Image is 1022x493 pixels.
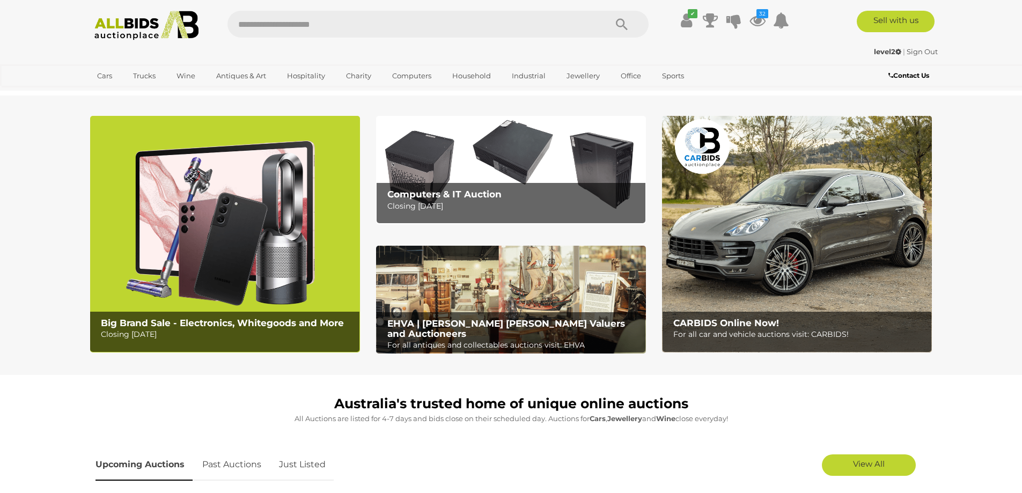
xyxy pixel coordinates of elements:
[903,47,905,56] span: |
[655,67,691,85] a: Sports
[90,85,180,102] a: [GEOGRAPHIC_DATA]
[101,318,344,328] b: Big Brand Sale - Electronics, Whitegoods and More
[271,449,334,481] a: Just Listed
[749,11,766,30] a: 32
[376,116,646,224] img: Computers & IT Auction
[376,116,646,224] a: Computers & IT Auction Computers & IT Auction Closing [DATE]
[170,67,202,85] a: Wine
[387,189,502,200] b: Computers & IT Auction
[614,67,648,85] a: Office
[662,116,932,352] img: CARBIDS Online Now!
[673,328,926,341] p: For all car and vehicle auctions visit: CARBIDS!
[560,67,607,85] a: Jewellery
[505,67,553,85] a: Industrial
[101,328,354,341] p: Closing [DATE]
[90,116,360,352] a: Big Brand Sale - Electronics, Whitegoods and More Big Brand Sale - Electronics, Whitegoods and Mo...
[376,246,646,354] a: EHVA | Evans Hastings Valuers and Auctioneers EHVA | [PERSON_NAME] [PERSON_NAME] Valuers and Auct...
[688,9,697,18] i: ✔
[888,71,929,79] b: Contact Us
[89,11,205,40] img: Allbids.com.au
[95,449,193,481] a: Upcoming Auctions
[445,67,498,85] a: Household
[874,47,901,56] strong: level2
[853,459,885,469] span: View All
[387,318,625,339] b: EHVA | [PERSON_NAME] [PERSON_NAME] Valuers and Auctioneers
[822,454,916,476] a: View All
[376,246,646,354] img: EHVA | Evans Hastings Valuers and Auctioneers
[756,9,768,18] i: 32
[90,67,119,85] a: Cars
[673,318,779,328] b: CARBIDS Online Now!
[874,47,903,56] a: level2
[679,11,695,30] a: ✔
[888,70,932,82] a: Contact Us
[857,11,935,32] a: Sell with us
[126,67,163,85] a: Trucks
[907,47,938,56] a: Sign Out
[590,414,606,423] strong: Cars
[280,67,332,85] a: Hospitality
[595,11,649,38] button: Search
[656,414,675,423] strong: Wine
[95,413,927,425] p: All Auctions are listed for 4-7 days and bids close on their scheduled day. Auctions for , and cl...
[662,116,932,352] a: CARBIDS Online Now! CARBIDS Online Now! For all car and vehicle auctions visit: CARBIDS!
[385,67,438,85] a: Computers
[95,396,927,411] h1: Australia's trusted home of unique online auctions
[194,449,269,481] a: Past Auctions
[339,67,378,85] a: Charity
[209,67,273,85] a: Antiques & Art
[90,116,360,352] img: Big Brand Sale - Electronics, Whitegoods and More
[387,339,640,352] p: For all antiques and collectables auctions visit: EHVA
[387,200,640,213] p: Closing [DATE]
[607,414,642,423] strong: Jewellery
